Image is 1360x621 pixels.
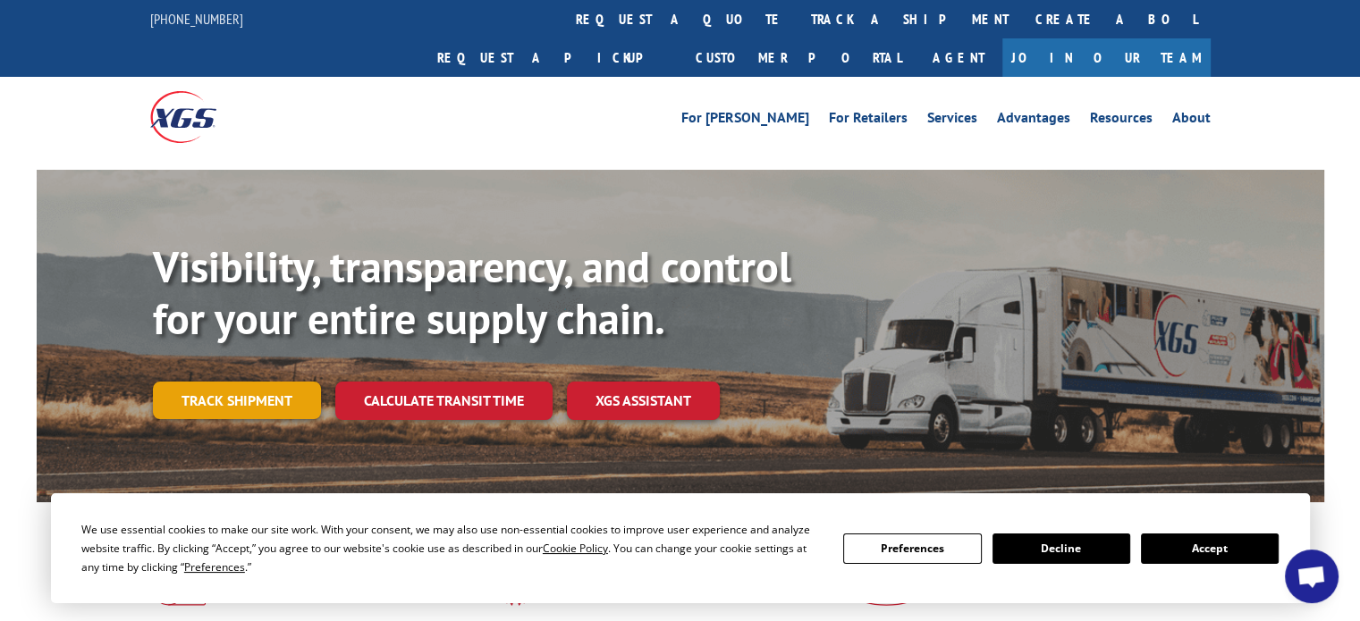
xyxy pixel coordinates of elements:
[843,533,981,564] button: Preferences
[682,38,915,77] a: Customer Portal
[993,533,1130,564] button: Decline
[51,493,1310,603] div: Cookie Consent Prompt
[1090,111,1153,130] a: Resources
[184,559,245,575] span: Preferences
[681,111,809,130] a: For [PERSON_NAME]
[915,38,1002,77] a: Agent
[150,10,243,28] a: [PHONE_NUMBER]
[335,382,553,420] a: Calculate transit time
[543,541,608,556] span: Cookie Policy
[927,111,977,130] a: Services
[81,520,822,576] div: We use essential cookies to make our site work. With your consent, we may also use non-essential ...
[1002,38,1211,77] a: Join Our Team
[1141,533,1279,564] button: Accept
[1285,550,1339,603] a: Open chat
[424,38,682,77] a: Request a pickup
[1172,111,1211,130] a: About
[153,239,791,346] b: Visibility, transparency, and control for your entire supply chain.
[829,111,908,130] a: For Retailers
[153,382,321,419] a: Track shipment
[567,382,720,420] a: XGS ASSISTANT
[997,111,1070,130] a: Advantages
